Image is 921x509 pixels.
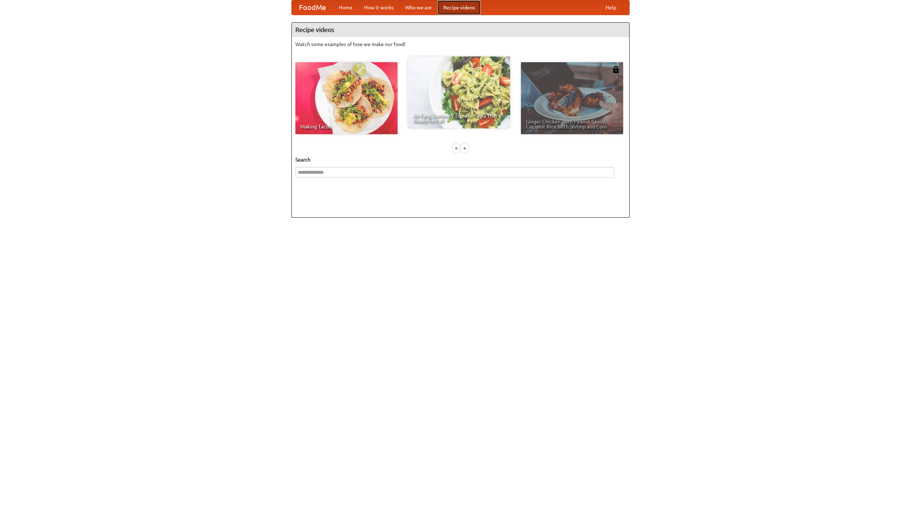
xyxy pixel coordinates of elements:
h4: Recipe videos [292,23,629,37]
a: Making Tacos [295,62,398,134]
a: Help [600,0,622,15]
a: Recipe videos [437,0,481,15]
span: An Easy, Summery Tomato Pasta That's Ready for Fall [413,113,505,123]
a: An Easy, Summery Tomato Pasta That's Ready for Fall [408,56,510,128]
a: Who we are [399,0,437,15]
p: Watch some examples of how we make our food! [295,41,626,48]
span: Making Tacos [300,124,393,129]
a: Home [333,0,358,15]
h5: Search [295,156,626,163]
div: « [453,144,459,153]
div: » [462,144,468,153]
a: How it works [358,0,399,15]
img: 483408.png [612,66,620,73]
a: FoodMe [292,0,333,15]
